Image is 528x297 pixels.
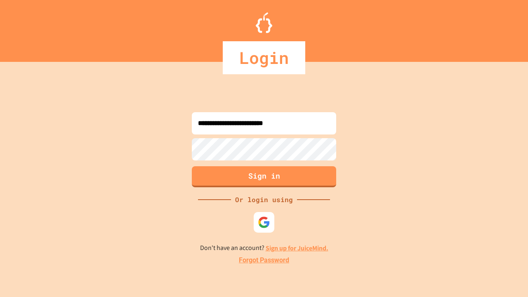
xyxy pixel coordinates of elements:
div: Login [223,41,305,74]
div: Or login using [231,195,297,205]
a: Forgot Password [239,255,289,265]
a: Sign up for JuiceMind. [266,244,328,252]
p: Don't have an account? [200,243,328,253]
img: google-icon.svg [258,216,270,229]
img: Logo.svg [256,12,272,33]
button: Sign in [192,166,336,187]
